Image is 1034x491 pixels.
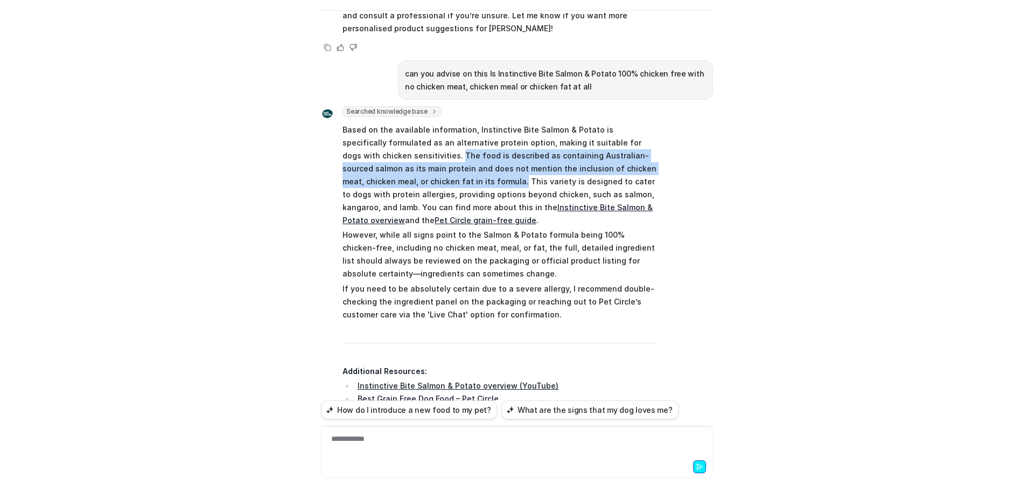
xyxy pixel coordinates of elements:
p: If you need to be absolutely certain due to a severe allergy, I recommend double-checking the ing... [343,282,658,321]
a: Pet Circle grain-free guide [435,216,536,225]
img: Widget [321,107,334,120]
p: However, while all signs point to the Salmon & Potato formula being 100% chicken-free, including ... [343,229,658,280]
span: Searched knowledge base [343,106,442,117]
a: Instinctive Bite Salmon & Potato overview (YouTube) [358,381,558,390]
button: What are the signs that my dog loves me? [501,400,679,419]
a: Instinctive Bite Salmon & Potato overview [343,203,653,225]
p: Based on the available information, Instinctive Bite Salmon & Potato is specifically formulated a... [343,123,658,227]
p: can you advise on this Is Instinctive Bite Salmon & Potato 100% chicken free with no chicken meat... [405,67,706,93]
strong: Additional Resources: [343,366,427,376]
a: Best Grain Free Dog Food – Pet Circle [358,394,499,403]
button: How do I introduce a new food to my pet? [321,400,497,419]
